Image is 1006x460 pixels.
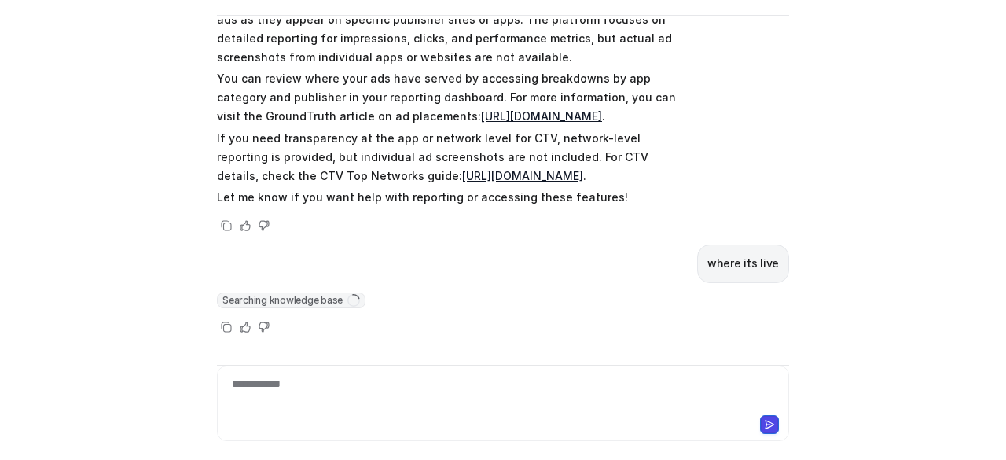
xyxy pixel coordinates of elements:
a: [URL][DOMAIN_NAME] [462,169,583,182]
p: You can review where your ads have served by accessing breakdowns by app category and publisher i... [217,69,677,126]
p: Let me know if you want help with reporting or accessing these features! [217,188,677,207]
a: [URL][DOMAIN_NAME] [481,109,602,123]
p: where its live [707,254,779,273]
span: Searching knowledge base [217,293,365,308]
p: If you need transparency at the app or network level for CTV, network-level reporting is provided... [217,129,677,186]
